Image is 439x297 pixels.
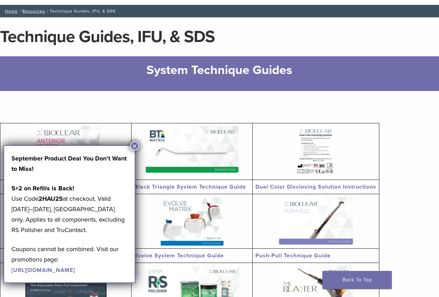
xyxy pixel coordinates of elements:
a: Resources [22,9,45,14]
a: Dual Color Disclosing Solution Instructions [255,183,376,190]
strong: September Product Deal You Don’t Want to Miss! [11,155,127,173]
a: Home [3,9,18,14]
p: Use Code at checkout. Valid [DATE]–[DATE], [GEOGRAPHIC_DATA] only. Applies to all components, exc... [11,183,127,235]
span: / [45,9,50,13]
p: Coupons cannot be combined. Visit our promotions page: [11,244,127,275]
a: Black Triangle System Technique Guide [134,183,246,190]
a: Push-Pull Technique Guide [255,252,331,259]
a: Evolve System Technique Guide [134,252,224,259]
h2: System Technique Guides [78,62,361,79]
strong: 5+2 on Refills is Back! [11,184,74,192]
span: / [18,9,22,13]
a: Back To Top [322,271,392,289]
strong: 2HAU25 [39,195,63,203]
a: [URL][DOMAIN_NAME] [11,267,75,274]
a: Posterior System Technique Guide [3,252,100,259]
a: Anterior System Technique Guide [3,183,98,190]
button: Close [130,141,139,150]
